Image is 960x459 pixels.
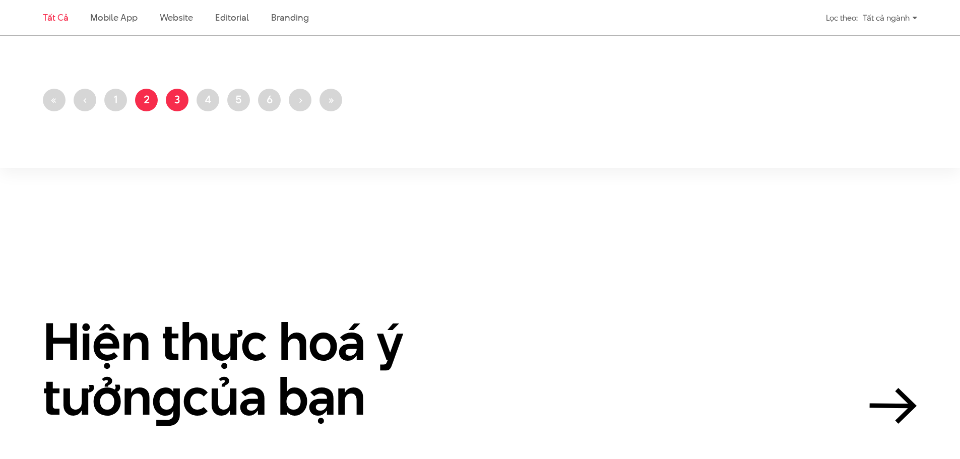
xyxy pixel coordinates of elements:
div: Lọc theo: [826,9,858,27]
a: Branding [271,11,308,24]
a: 4 [197,89,219,111]
div: Tất cả ngành [863,9,917,27]
span: ‹ [83,92,87,107]
a: Mobile app [90,11,137,24]
a: Editorial [215,11,249,24]
a: 3 [166,89,188,111]
span: « [51,92,57,107]
span: › [298,92,302,107]
a: 1 [104,89,127,111]
span: » [328,92,334,107]
a: Hiện thực hoá ý tưởngcủa bạn [43,314,917,424]
a: Website [160,11,193,24]
a: 5 [227,89,250,111]
a: 6 [258,89,281,111]
en: g [152,360,182,432]
h2: Hiện thực hoá ý tưởn của bạn [43,314,496,424]
a: Tất cả [43,11,68,24]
